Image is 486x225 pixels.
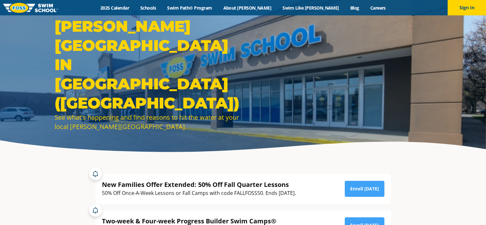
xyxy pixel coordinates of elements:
[55,17,240,113] h1: [PERSON_NAME][GEOGRAPHIC_DATA] in [GEOGRAPHIC_DATA] ([GEOGRAPHIC_DATA])
[95,5,135,11] a: 2025 Calendar
[102,180,296,189] div: New Families Offer Extended: 50% Off Fall Quarter Lessons
[344,5,365,11] a: Blog
[3,3,58,13] img: FOSS Swim School Logo
[277,5,345,11] a: Swim Like [PERSON_NAME]
[135,5,162,11] a: Schools
[345,181,384,197] a: Enroll [DATE]
[102,189,296,197] div: 50% Off Once-A-Week Lessons or Fall Camps with code FALLFOSS50. Ends [DATE].
[162,5,218,11] a: Swim Path® Program
[218,5,277,11] a: About [PERSON_NAME]
[365,5,391,11] a: Careers
[55,113,240,131] div: See what's happening and find reasons to hit the water at your local [PERSON_NAME][GEOGRAPHIC_DATA].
